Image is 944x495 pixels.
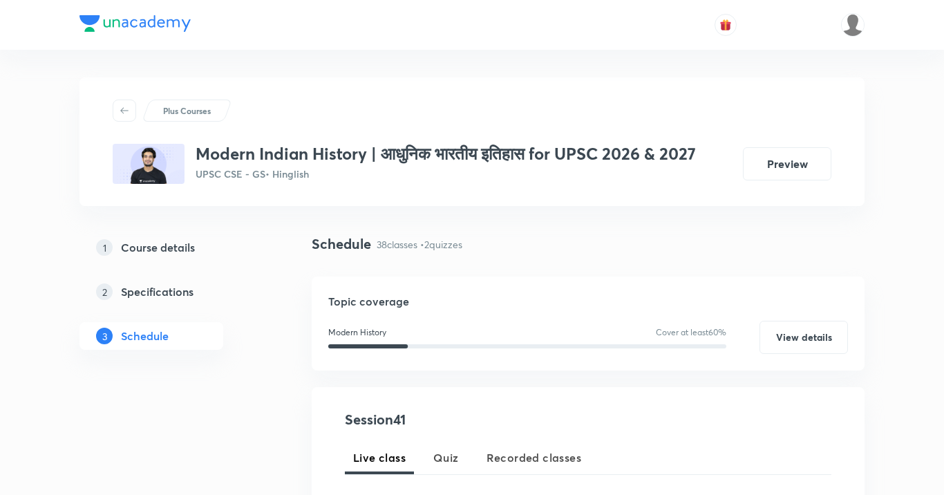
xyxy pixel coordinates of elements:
span: Quiz [433,449,459,466]
img: avatar [719,19,732,31]
h5: Schedule [121,328,169,344]
h5: Course details [121,239,195,256]
p: Modern History [328,326,386,339]
p: 3 [96,328,113,344]
a: 2Specifications [79,278,267,306]
img: Company Logo [79,15,191,32]
h4: Schedule [312,234,371,254]
h3: Modern Indian History | आधुनिक भारतीय इतिहास for UPSC 2026 & 2027 [196,144,696,164]
span: Recorded classes [487,449,581,466]
span: Live class [353,449,406,466]
p: 1 [96,239,113,256]
h5: Specifications [121,283,193,300]
button: View details [759,321,848,354]
p: Plus Courses [163,104,211,117]
button: Preview [743,147,831,180]
a: 1Course details [79,234,267,261]
h4: Session 41 [345,409,597,430]
button: avatar [715,14,737,36]
img: Ajit [841,13,865,37]
a: Company Logo [79,15,191,35]
p: Cover at least 60 % [656,326,726,339]
p: UPSC CSE - GS • Hinglish [196,167,696,181]
p: • 2 quizzes [420,237,462,252]
img: 19E03857-3385-4008-B9C9-5041D09E7A5E_plus.png [113,144,185,184]
p: 38 classes [377,237,417,252]
p: 2 [96,283,113,300]
h5: Topic coverage [328,293,848,310]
